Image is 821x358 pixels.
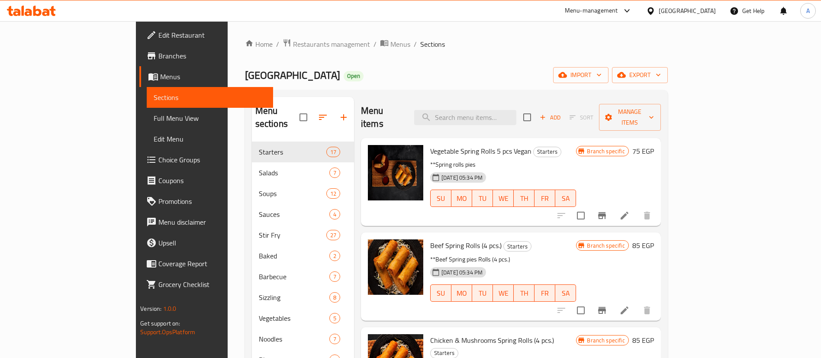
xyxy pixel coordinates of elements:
div: Starters [533,147,561,157]
span: Grocery Checklist [158,279,266,290]
span: Version: [140,303,161,314]
span: Add [538,113,562,123]
div: Vegetables5 [252,308,354,329]
span: export [619,70,661,81]
span: Starters [504,242,531,252]
h2: Menu sections [255,104,299,130]
span: WE [496,192,510,205]
span: Edit Restaurant [158,30,266,40]
div: items [329,168,340,178]
div: Soups12 [252,183,354,204]
span: 4 [330,210,340,219]
p: **Beef Spring pies Rolls (4 pcs.) [430,254,576,265]
button: WE [493,190,514,207]
li: / [276,39,279,49]
span: 17 [327,148,340,156]
button: SA [555,190,576,207]
h6: 85 EGP [632,239,654,252]
nav: breadcrumb [245,39,668,50]
li: / [373,39,377,49]
span: Menus [390,39,410,49]
h6: 85 EGP [632,334,654,346]
span: WE [496,287,510,300]
span: Branch specific [583,336,628,345]
span: Sections [154,92,266,103]
button: TU [472,284,493,302]
button: WE [493,284,514,302]
div: Menu-management [565,6,618,16]
span: MO [455,192,469,205]
div: items [329,209,340,219]
span: SA [559,192,573,205]
div: Barbecue7 [252,266,354,287]
span: 8 [330,293,340,302]
span: SA [559,287,573,300]
span: TH [517,192,531,205]
span: Sauces [259,209,329,219]
a: Grocery Checklist [139,274,273,295]
div: Soups [259,188,326,199]
button: delete [637,205,657,226]
h2: Menu items [361,104,404,130]
a: Menus [139,66,273,87]
span: Menus [160,71,266,82]
span: Restaurants management [293,39,370,49]
button: TU [472,190,493,207]
button: delete [637,300,657,321]
span: Manage items [606,106,654,128]
a: Sections [147,87,273,108]
button: import [553,67,609,83]
span: 7 [330,273,340,281]
span: Starters [259,147,326,157]
span: Vegetables [259,313,329,323]
span: 27 [327,231,340,239]
a: Edit Restaurant [139,25,273,45]
div: Noodles7 [252,329,354,349]
div: Stir Fry [259,230,326,240]
button: MO [451,190,472,207]
span: TU [476,192,489,205]
div: items [329,251,340,261]
span: Salads [259,168,329,178]
span: 7 [330,169,340,177]
div: Sauces4 [252,204,354,225]
a: Restaurants management [283,39,370,50]
span: Edit Menu [154,134,266,144]
div: Open [344,71,364,81]
div: Noodles [259,334,329,344]
img: Vegetable Spring Rolls 5 pcs Vegan [368,145,423,200]
a: Menus [380,39,410,50]
span: Sizzling [259,292,329,303]
span: import [560,70,602,81]
button: SA [555,284,576,302]
span: 7 [330,335,340,343]
span: [DATE] 05:34 PM [438,268,486,277]
span: Branch specific [583,242,628,250]
span: Select section first [564,111,599,124]
span: SU [434,287,448,300]
button: FR [534,190,555,207]
span: Sections [420,39,445,49]
span: Branch specific [583,147,628,155]
a: Menu disclaimer [139,212,273,232]
div: Starters [503,241,531,252]
div: Barbecue [259,271,329,282]
span: Baked [259,251,329,261]
input: search [414,110,516,125]
span: Sort sections [312,107,333,128]
span: Select to update [572,206,590,225]
button: Add [536,111,564,124]
span: Vegetable Spring Rolls 5 pcs Vegan [430,145,531,158]
span: TH [517,287,531,300]
span: Coverage Report [158,258,266,269]
button: Branch-specific-item [592,205,612,226]
div: Sizzling8 [252,287,354,308]
span: Coupons [158,175,266,186]
div: items [326,230,340,240]
div: items [329,334,340,344]
button: export [612,67,668,83]
span: Chicken & Mushrooms Spring Rolls (4 pcs.) [430,334,554,347]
